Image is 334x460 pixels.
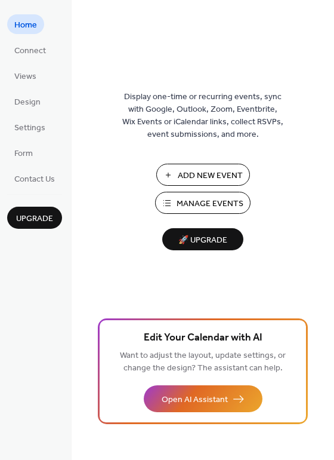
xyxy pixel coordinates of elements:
[144,385,262,412] button: Open AI Assistant
[14,70,36,83] span: Views
[7,91,48,111] a: Design
[177,198,243,210] span: Manage Events
[14,45,46,57] span: Connect
[122,91,283,141] span: Display one-time or recurring events, sync with Google, Outlook, Zoom, Eventbrite, Wix Events or ...
[7,14,44,34] a: Home
[156,164,250,186] button: Add New Event
[7,207,62,229] button: Upgrade
[155,192,250,214] button: Manage Events
[14,173,55,186] span: Contact Us
[7,168,62,188] a: Contact Us
[16,213,53,225] span: Upgrade
[7,117,52,137] a: Settings
[7,66,44,85] a: Views
[169,232,236,249] span: 🚀 Upgrade
[14,148,33,160] span: Form
[14,19,37,32] span: Home
[162,394,228,406] span: Open AI Assistant
[14,122,45,134] span: Settings
[144,330,262,346] span: Edit Your Calendar with AI
[14,96,41,109] span: Design
[162,228,243,250] button: 🚀 Upgrade
[178,170,243,182] span: Add New Event
[7,40,53,60] a: Connect
[120,348,286,376] span: Want to adjust the layout, update settings, or change the design? The assistant can help.
[7,143,40,162] a: Form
